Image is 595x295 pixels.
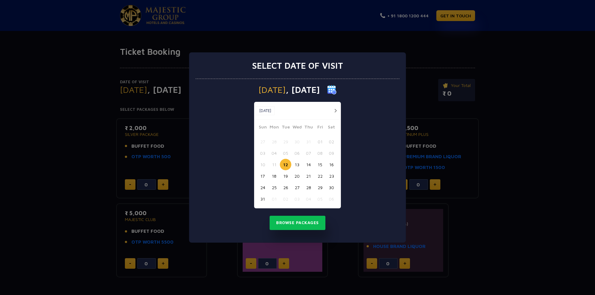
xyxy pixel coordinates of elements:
button: 30 [326,182,337,193]
button: 06 [326,193,337,205]
span: Fri [314,124,326,132]
button: 23 [326,170,337,182]
button: 25 [268,182,280,193]
button: 18 [268,170,280,182]
button: 06 [291,147,303,159]
button: 28 [303,182,314,193]
span: Mon [268,124,280,132]
button: 19 [280,170,291,182]
button: 16 [326,159,337,170]
button: 24 [257,182,268,193]
button: 05 [314,193,326,205]
button: 27 [291,182,303,193]
button: 02 [280,193,291,205]
button: 28 [268,136,280,147]
button: 02 [326,136,337,147]
span: Sat [326,124,337,132]
button: 01 [268,193,280,205]
img: calender icon [327,85,337,94]
button: 30 [291,136,303,147]
button: 20 [291,170,303,182]
button: 29 [314,182,326,193]
button: 21 [303,170,314,182]
button: 29 [280,136,291,147]
span: Tue [280,124,291,132]
button: 04 [303,193,314,205]
h3: Select date of visit [252,60,343,71]
button: 31 [303,136,314,147]
button: 04 [268,147,280,159]
button: 08 [314,147,326,159]
button: Browse Packages [270,216,325,230]
button: 14 [303,159,314,170]
button: 26 [280,182,291,193]
button: 05 [280,147,291,159]
button: 07 [303,147,314,159]
button: 13 [291,159,303,170]
button: 17 [257,170,268,182]
button: 11 [268,159,280,170]
button: 09 [326,147,337,159]
button: 10 [257,159,268,170]
button: [DATE] [256,106,275,115]
span: , [DATE] [286,85,320,94]
button: 03 [257,147,268,159]
button: 22 [314,170,326,182]
button: 03 [291,193,303,205]
button: 12 [280,159,291,170]
button: 15 [314,159,326,170]
span: Thu [303,124,314,132]
span: Sun [257,124,268,132]
span: Wed [291,124,303,132]
button: 31 [257,193,268,205]
button: 27 [257,136,268,147]
button: 01 [314,136,326,147]
span: [DATE] [258,85,286,94]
